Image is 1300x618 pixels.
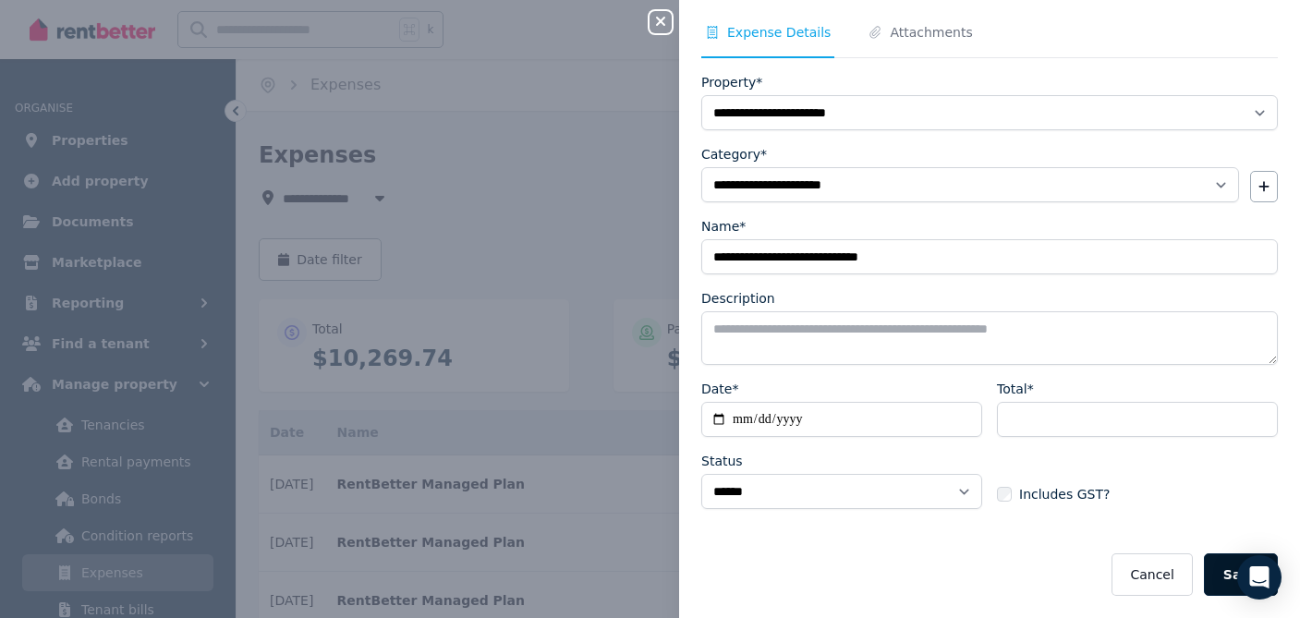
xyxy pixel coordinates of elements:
[997,487,1012,502] input: Includes GST?
[1112,553,1192,596] button: Cancel
[701,73,762,91] label: Property*
[890,23,972,42] span: Attachments
[701,380,738,398] label: Date*
[701,23,1278,58] nav: Tabs
[1237,555,1282,600] div: Open Intercom Messenger
[701,452,743,470] label: Status
[701,217,746,236] label: Name*
[727,23,831,42] span: Expense Details
[701,145,767,164] label: Category*
[997,380,1034,398] label: Total*
[1019,485,1110,503] span: Includes GST?
[1204,553,1278,596] button: Save
[701,289,775,308] label: Description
